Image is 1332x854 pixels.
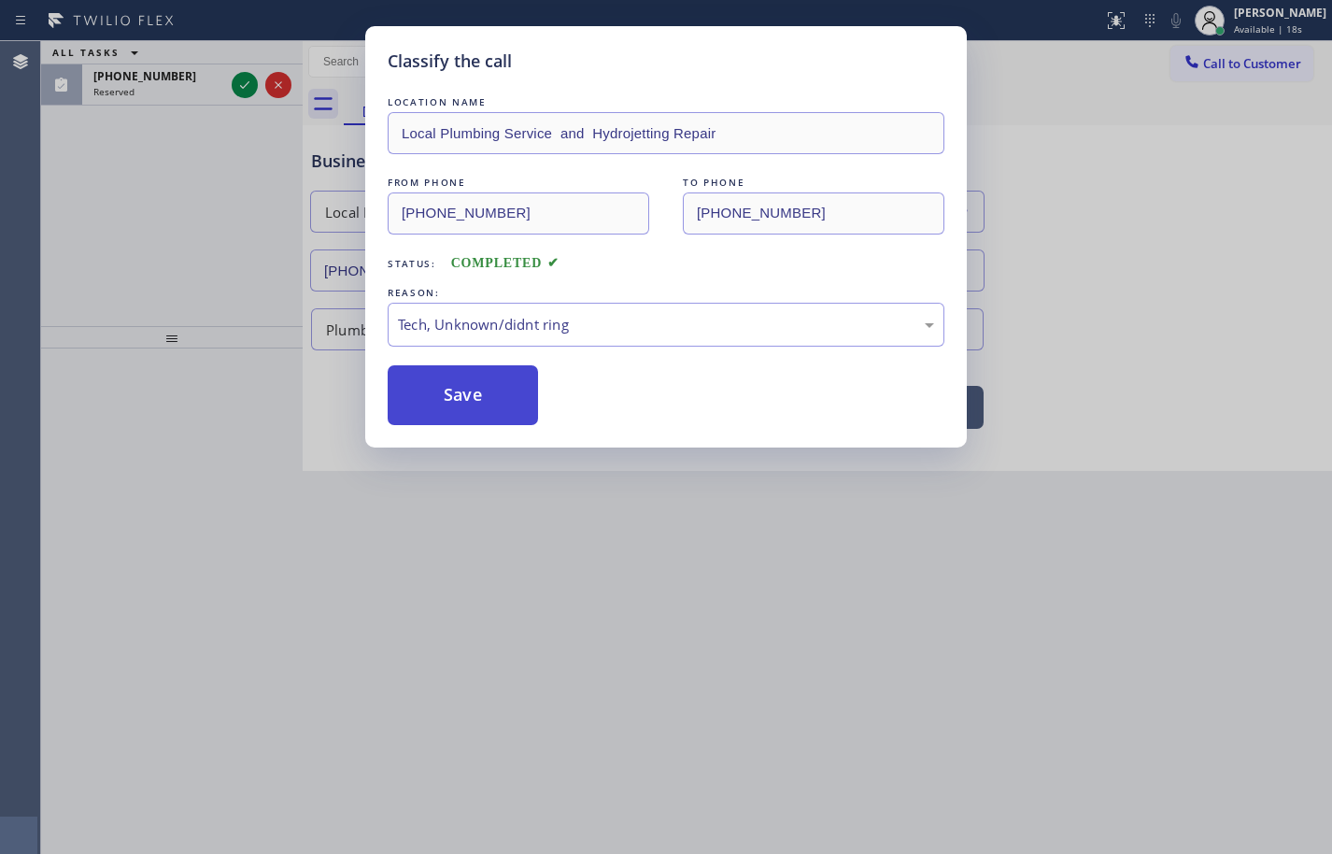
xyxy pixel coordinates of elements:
div: Tech, Unknown/didnt ring [398,314,934,335]
div: REASON: [388,283,944,303]
h5: Classify the call [388,49,512,74]
input: To phone [683,192,944,235]
div: TO PHONE [683,173,944,192]
div: LOCATION NAME [388,93,944,112]
span: Status: [388,257,436,270]
span: COMPLETED [451,256,560,270]
button: Save [388,365,538,425]
div: FROM PHONE [388,173,649,192]
input: From phone [388,192,649,235]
